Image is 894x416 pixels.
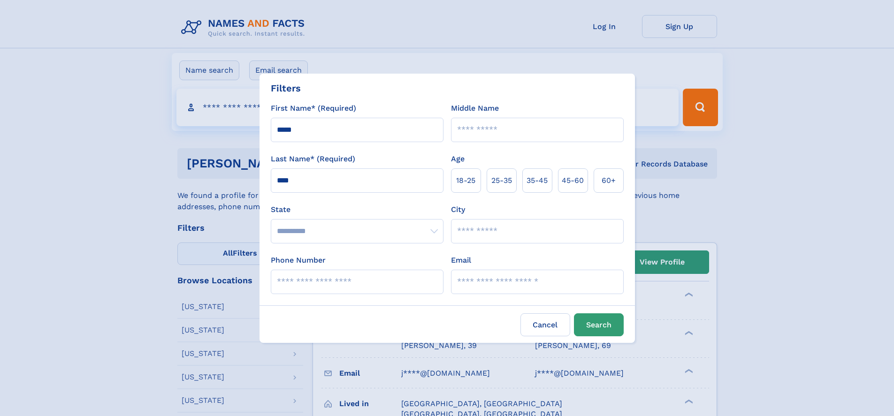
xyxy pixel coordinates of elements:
[574,313,624,336] button: Search
[271,204,443,215] label: State
[271,153,355,165] label: Last Name* (Required)
[520,313,570,336] label: Cancel
[271,103,356,114] label: First Name* (Required)
[451,204,465,215] label: City
[527,175,548,186] span: 35‑45
[562,175,584,186] span: 45‑60
[456,175,475,186] span: 18‑25
[271,255,326,266] label: Phone Number
[451,255,471,266] label: Email
[271,81,301,95] div: Filters
[451,153,465,165] label: Age
[602,175,616,186] span: 60+
[491,175,512,186] span: 25‑35
[451,103,499,114] label: Middle Name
